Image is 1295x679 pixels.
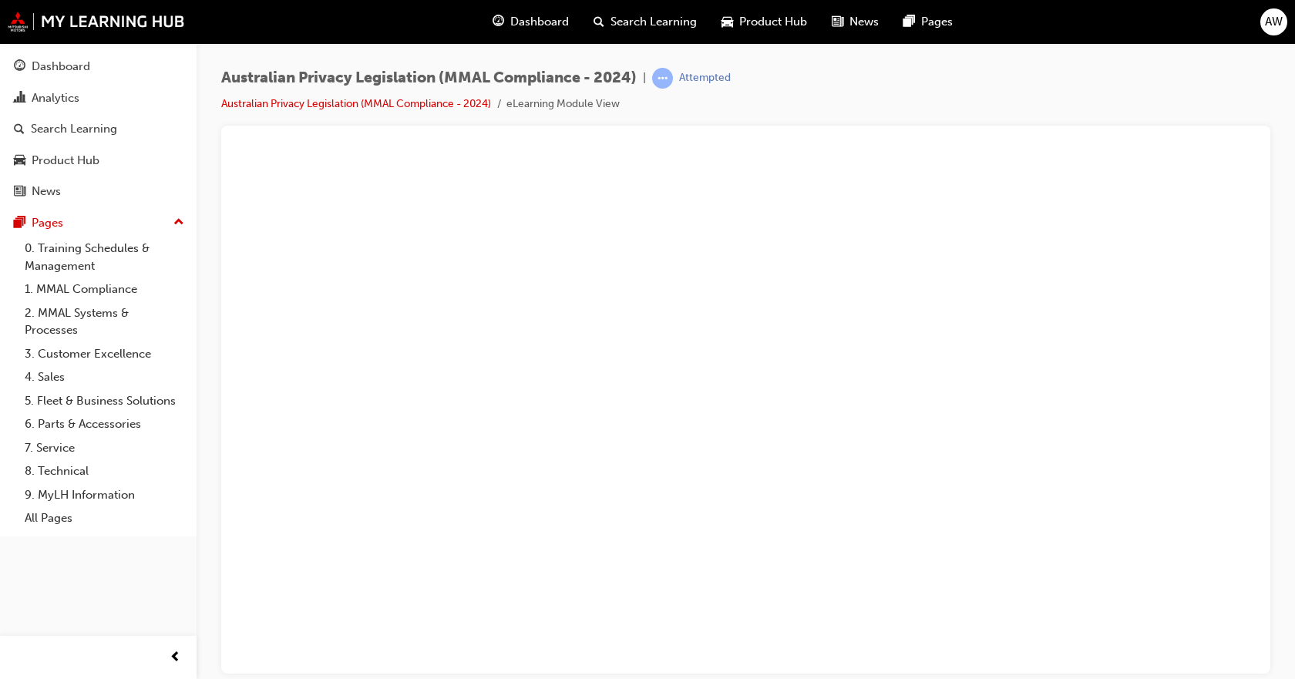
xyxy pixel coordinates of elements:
[6,115,190,143] a: Search Learning
[903,12,915,32] span: pages-icon
[1260,8,1287,35] button: AW
[173,213,184,233] span: up-icon
[14,123,25,136] span: search-icon
[6,52,190,81] a: Dashboard
[32,183,61,200] div: News
[18,277,190,301] a: 1. MMAL Compliance
[18,389,190,413] a: 5. Fleet & Business Solutions
[6,209,190,237] button: Pages
[32,89,79,107] div: Analytics
[221,97,491,110] a: Australian Privacy Legislation (MMAL Compliance - 2024)
[891,6,965,38] a: pages-iconPages
[6,49,190,209] button: DashboardAnalyticsSearch LearningProduct HubNews
[18,301,190,342] a: 2. MMAL Systems & Processes
[170,648,181,667] span: prev-icon
[832,12,843,32] span: news-icon
[14,60,25,74] span: guage-icon
[643,69,646,87] span: |
[739,13,807,31] span: Product Hub
[594,12,604,32] span: search-icon
[18,459,190,483] a: 8. Technical
[14,154,25,168] span: car-icon
[721,12,733,32] span: car-icon
[14,217,25,230] span: pages-icon
[6,84,190,113] a: Analytics
[709,6,819,38] a: car-iconProduct Hub
[493,12,504,32] span: guage-icon
[221,69,637,87] span: Australian Privacy Legislation (MMAL Compliance - 2024)
[581,6,709,38] a: search-iconSearch Learning
[18,237,190,277] a: 0. Training Schedules & Management
[506,96,620,113] li: eLearning Module View
[819,6,891,38] a: news-iconNews
[849,13,879,31] span: News
[18,436,190,460] a: 7. Service
[18,506,190,530] a: All Pages
[610,13,697,31] span: Search Learning
[6,146,190,175] a: Product Hub
[31,120,117,138] div: Search Learning
[510,13,569,31] span: Dashboard
[18,342,190,366] a: 3. Customer Excellence
[32,152,99,170] div: Product Hub
[18,412,190,436] a: 6. Parts & Accessories
[652,68,673,89] span: learningRecordVerb_ATTEMPT-icon
[1265,13,1283,31] span: AW
[921,13,953,31] span: Pages
[14,185,25,199] span: news-icon
[679,71,731,86] div: Attempted
[18,365,190,389] a: 4. Sales
[18,483,190,507] a: 9. MyLH Information
[6,177,190,206] a: News
[32,58,90,76] div: Dashboard
[32,214,63,232] div: Pages
[14,92,25,106] span: chart-icon
[480,6,581,38] a: guage-iconDashboard
[8,12,185,32] img: mmal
